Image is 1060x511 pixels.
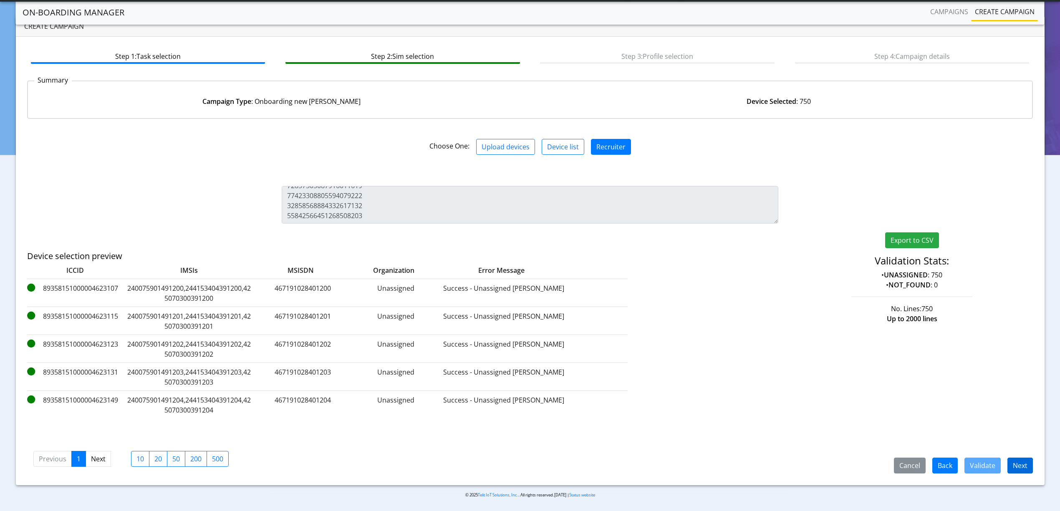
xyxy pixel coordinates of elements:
[964,458,1001,473] button: Validate
[27,395,123,415] label: 89358151000004623149
[530,96,1027,106] div: : 750
[747,97,796,106] strong: Device Selected
[23,4,124,21] a: On-Boarding Manager
[791,280,1033,290] p: • : 0
[149,451,167,467] label: 20
[126,311,252,331] label: 240075901491201,244153404391201,425070300391201
[255,339,351,359] label: 467191028401202
[441,283,566,303] label: Success - Unassigned [PERSON_NAME]
[441,311,566,331] label: Success - Unassigned [PERSON_NAME]
[424,265,550,275] label: Error Message
[354,395,438,415] label: Unassigned
[921,304,933,313] span: 750
[167,451,185,467] label: 50
[207,451,229,467] label: 500
[71,451,86,467] a: 1
[126,265,252,275] label: IMSIs
[185,451,207,467] label: 200
[429,141,469,151] span: Choose One:
[255,395,351,415] label: 467191028401204
[285,48,520,64] btn: Step 2: Sim selection
[441,339,566,359] label: Success - Unassigned [PERSON_NAME]
[441,395,566,415] label: Success - Unassigned [PERSON_NAME]
[972,3,1038,20] a: Create campaign
[884,270,928,279] strong: UNASSIGNED
[27,265,123,275] label: ICCID
[126,395,252,415] label: 240075901491204,244153404391204,425070300391204
[354,367,438,387] label: Unassigned
[33,96,530,106] div: : Onboarding new [PERSON_NAME]
[888,280,931,289] strong: NOT_FOUND
[255,311,351,331] label: 467191028401201
[126,339,252,359] label: 240075901491202,244153404391202,425070300391202
[785,304,1039,314] div: No. Lines:
[16,16,1045,37] div: Create campaign
[354,339,438,359] label: Unassigned
[202,97,251,106] strong: Campaign Type
[569,492,595,498] a: Status website
[255,265,334,275] label: MSISDN
[131,451,149,467] label: 10
[785,314,1039,324] div: Up to 2000 lines
[126,283,252,303] label: 240075901491200,244153404391200,425070300391200
[27,311,123,331] label: 89358151000004623115
[354,283,438,303] label: Unassigned
[885,232,939,248] button: Export to CSV
[542,139,584,155] button: Device list
[476,139,535,155] button: Upload devices
[126,367,252,387] label: 240075901491203,244153404391203,425070300391203
[255,283,351,303] label: 467191028401200
[86,451,111,467] a: Next
[478,492,518,498] a: Telit IoT Solutions, Inc.
[591,139,631,155] button: Recruiter
[1007,458,1033,473] button: Next
[34,75,72,85] p: Summary
[791,255,1033,267] h4: Validation Stats:
[27,339,123,359] label: 89358151000004623123
[271,492,789,498] p: © 2025 . All rights reserved.[DATE] |
[27,283,123,303] label: 89358151000004623107
[441,367,566,387] label: Success - Unassigned [PERSON_NAME]
[894,458,926,473] button: Cancel
[27,251,698,261] h5: Device selection preview
[791,270,1033,280] p: • : 750
[932,458,958,473] button: Back
[27,367,123,387] label: 89358151000004623131
[255,367,351,387] label: 467191028401203
[354,311,438,331] label: Unassigned
[927,3,972,20] a: Campaigns
[338,265,421,275] label: Organization
[795,48,1029,64] btn: Step 4: Campaign details
[31,48,265,64] btn: Step 1: Task selection
[540,48,774,64] btn: Step 3: Profile selection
